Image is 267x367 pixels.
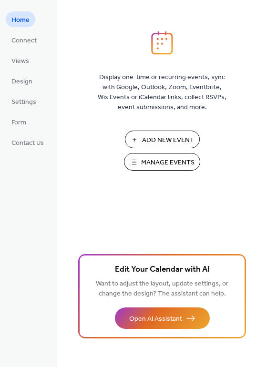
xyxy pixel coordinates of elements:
a: Settings [6,93,42,109]
span: Home [11,15,30,25]
a: Connect [6,32,42,48]
span: Settings [11,97,36,107]
button: Add New Event [125,131,200,148]
span: Connect [11,36,37,46]
span: Want to adjust the layout, update settings, or change the design? The assistant can help. [96,277,228,300]
span: Contact Us [11,138,44,148]
span: Manage Events [141,158,195,168]
img: logo_icon.svg [151,31,173,55]
button: Open AI Assistant [115,307,210,329]
span: Add New Event [142,135,194,145]
span: Edit Your Calendar with AI [115,263,210,276]
span: Views [11,56,29,66]
a: Home [6,11,35,27]
span: Form [11,118,26,128]
a: Contact Us [6,134,50,150]
a: Form [6,114,32,130]
span: Open AI Assistant [129,314,182,324]
a: Views [6,52,35,68]
span: Design [11,77,32,87]
a: Design [6,73,38,89]
button: Manage Events [124,153,200,171]
span: Display one-time or recurring events, sync with Google, Outlook, Zoom, Eventbrite, Wix Events or ... [98,72,226,112]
